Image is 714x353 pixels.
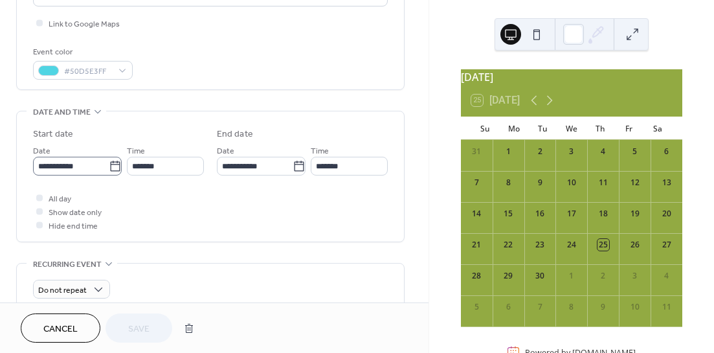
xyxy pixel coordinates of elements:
div: 4 [597,146,609,157]
div: 9 [597,301,609,313]
span: Show date only [49,206,102,220]
div: 3 [566,146,577,157]
div: 23 [534,239,546,251]
div: 12 [629,177,641,188]
div: 5 [629,146,641,157]
div: Event color [33,45,130,59]
div: 25 [597,239,609,251]
div: 2 [534,146,546,157]
div: 9 [534,177,546,188]
div: 17 [566,208,577,220]
div: 1 [502,146,514,157]
div: 18 [597,208,609,220]
div: 30 [534,270,546,282]
span: Do not repeat [38,283,87,298]
span: All day [49,192,71,206]
div: 10 [629,301,641,313]
div: 15 [502,208,514,220]
button: Cancel [21,313,100,343]
div: 13 [661,177,673,188]
div: 7 [471,177,482,188]
div: 1 [566,270,577,282]
div: 2 [597,270,609,282]
div: 14 [471,208,482,220]
div: [DATE] [461,69,682,85]
div: Su [471,117,500,140]
div: 6 [661,146,673,157]
div: 4 [661,270,673,282]
div: 22 [502,239,514,251]
span: Hide end time [49,220,98,233]
span: Cancel [43,323,78,336]
div: Tu [528,117,557,140]
div: 31 [471,146,482,157]
div: 7 [534,301,546,313]
div: 28 [471,270,482,282]
div: 6 [502,301,514,313]
div: Sa [643,117,672,140]
div: End date [217,128,253,141]
div: Fr [614,117,643,140]
div: 19 [629,208,641,220]
div: 27 [661,239,673,251]
span: Time [311,144,329,158]
div: Th [586,117,614,140]
div: 26 [629,239,641,251]
div: 8 [502,177,514,188]
div: 20 [661,208,673,220]
span: Date and time [33,106,91,119]
span: #50D5E3FF [64,65,112,78]
div: 29 [502,270,514,282]
div: 5 [471,301,482,313]
span: Date [217,144,234,158]
div: 21 [471,239,482,251]
div: 16 [534,208,546,220]
div: 10 [566,177,577,188]
span: Date [33,144,50,158]
span: Recurring event [33,258,102,271]
span: Time [127,144,145,158]
div: 11 [661,301,673,313]
div: 11 [597,177,609,188]
div: 24 [566,239,577,251]
div: We [557,117,586,140]
div: 8 [566,301,577,313]
div: 3 [629,270,641,282]
div: Mo [500,117,528,140]
span: Link to Google Maps [49,17,120,31]
div: Start date [33,128,73,141]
